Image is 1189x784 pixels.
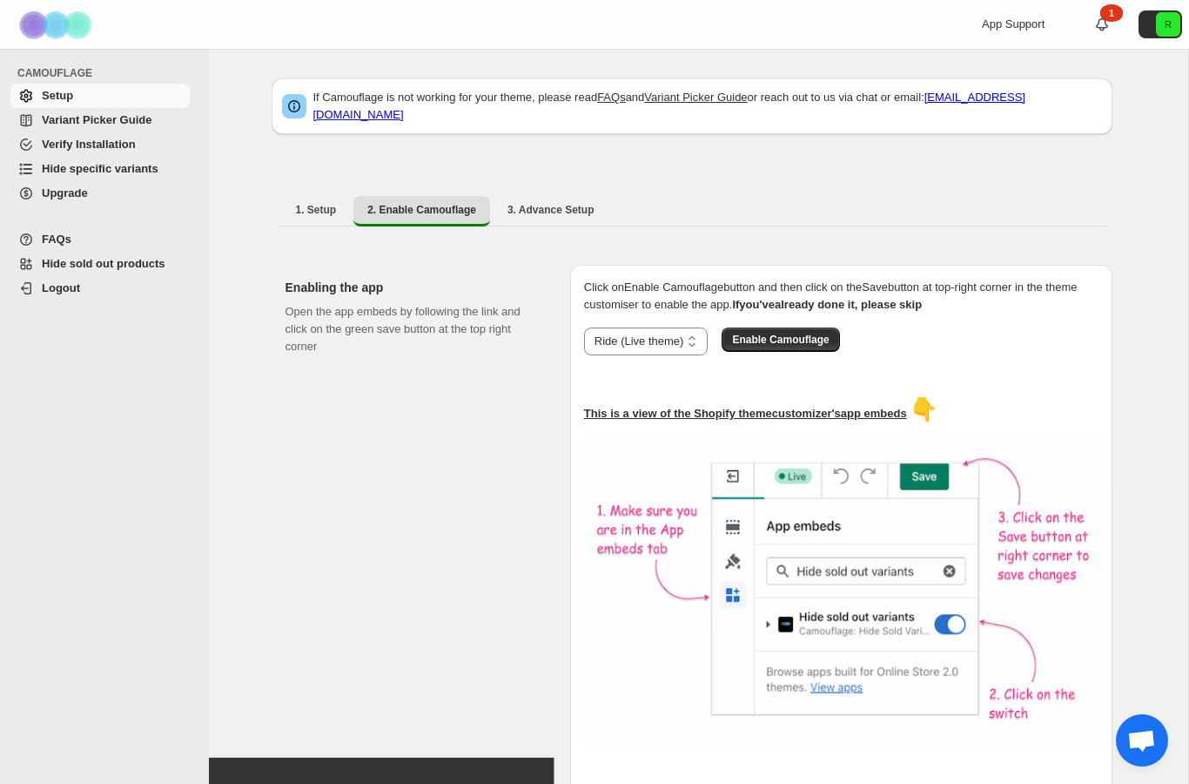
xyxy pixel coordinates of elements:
[1100,4,1123,22] div: 1
[42,233,71,246] span: FAQs
[10,132,190,157] a: Verify Installation
[584,436,1106,741] img: camouflage-enable
[42,138,136,151] span: Verify Installation
[10,108,190,132] a: Variant Picker Guide
[42,281,80,294] span: Logout
[17,66,197,80] span: CAMOUFLAGE
[1139,10,1182,38] button: Avatar with initials R
[285,279,542,296] h2: Enabling the app
[1165,19,1172,30] text: R
[14,1,101,49] img: Camouflage
[10,276,190,301] a: Logout
[722,328,839,352] button: Enable Camouflage
[367,203,476,217] span: 2. Enable Camouflage
[722,333,839,346] a: Enable Camouflage
[296,203,337,217] span: 1. Setup
[10,252,190,276] a: Hide sold out products
[910,396,937,422] span: 👇
[1116,714,1168,767] a: Open chat
[1156,12,1180,37] span: Avatar with initials R
[10,84,190,108] a: Setup
[42,162,158,175] span: Hide specific variants
[584,407,907,420] u: This is a view of the Shopify theme customizer's app embeds
[982,17,1045,30] span: App Support
[597,91,626,104] a: FAQs
[42,257,165,270] span: Hide sold out products
[10,227,190,252] a: FAQs
[313,89,1102,124] p: If Camouflage is not working for your theme, please read and or reach out to us via chat or email:
[10,157,190,181] a: Hide specific variants
[732,298,922,311] b: If you've already done it, please skip
[644,91,747,104] a: Variant Picker Guide
[732,333,829,347] span: Enable Camouflage
[1093,16,1111,33] a: 1
[10,181,190,206] a: Upgrade
[42,113,151,126] span: Variant Picker Guide
[584,279,1098,314] p: Click on Enable Camouflage button and then click on the Save button at top-right corner in the th...
[42,186,88,199] span: Upgrade
[507,203,594,217] span: 3. Advance Setup
[42,89,73,102] span: Setup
